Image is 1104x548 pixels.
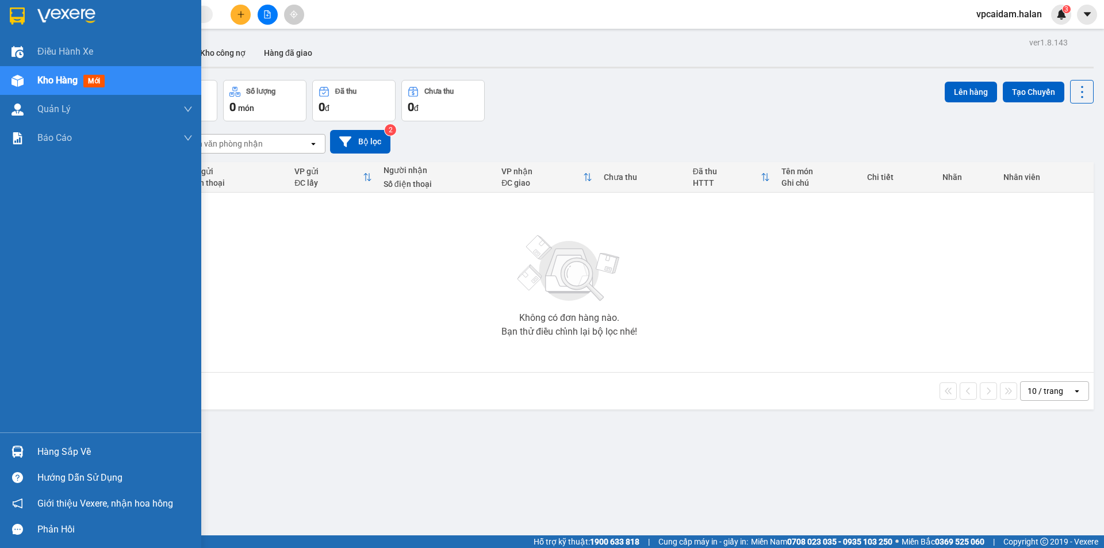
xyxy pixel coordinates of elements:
div: HTTT [693,178,761,187]
span: down [183,105,193,114]
div: Đã thu [693,167,761,176]
div: Số lượng [246,87,275,95]
img: warehouse-icon [11,46,24,58]
strong: 0369 525 060 [935,537,984,546]
span: 3 [1064,5,1068,13]
div: Không có đơn hàng nào. [519,313,619,323]
img: warehouse-icon [11,75,24,87]
span: notification [12,498,23,509]
div: Tên món [781,167,855,176]
div: Nhãn [942,173,992,182]
th: Toggle SortBy [289,162,377,193]
img: svg+xml;base64,PHN2ZyBjbGFzcz0ibGlzdC1wbHVnX19zdmciIHhtbG5zPSJodHRwOi8vd3d3LnczLm9yZy8yMDAwL3N2Zy... [512,228,627,309]
button: plus [231,5,251,25]
span: đ [325,104,329,113]
span: caret-down [1082,9,1092,20]
button: Chưa thu0đ [401,80,485,121]
span: Cung cấp máy in - giấy in: [658,535,748,548]
button: file-add [258,5,278,25]
th: Toggle SortBy [687,162,776,193]
span: Kho hàng [37,75,78,86]
strong: 0708 023 035 - 0935 103 250 [787,537,892,546]
div: Số điện thoại [384,179,490,189]
span: 0 [408,100,414,114]
img: solution-icon [11,132,24,144]
div: Chọn văn phòng nhận [183,138,263,150]
span: Miền Nam [751,535,892,548]
svg: open [309,139,318,148]
span: | [993,535,995,548]
span: copyright [1040,538,1048,546]
div: Người gửi [177,167,283,176]
span: mới [83,75,105,87]
button: Số lượng0món [223,80,306,121]
span: Giới thiệu Vexere, nhận hoa hồng [37,496,173,511]
span: 0 [229,100,236,114]
div: Hướng dẫn sử dụng [37,469,193,486]
button: Bộ lọc [330,130,390,154]
div: Nhân viên [1003,173,1087,182]
div: Bạn thử điều chỉnh lại bộ lọc nhé! [501,327,637,336]
span: down [183,133,193,143]
th: Toggle SortBy [496,162,598,193]
div: Số điện thoại [177,178,283,187]
button: Lên hàng [945,82,997,102]
div: ver 1.8.143 [1029,36,1068,49]
div: Đã thu [335,87,356,95]
span: Hỗ trợ kỹ thuật: [534,535,639,548]
div: VP nhận [501,167,583,176]
span: Báo cáo [37,131,72,145]
span: món [238,104,254,113]
sup: 2 [385,124,396,136]
div: Hàng sắp về [37,443,193,461]
span: ⚪️ [895,539,899,544]
button: Kho công nợ [191,39,255,67]
span: question-circle [12,472,23,483]
div: Chi tiết [867,173,931,182]
span: | [648,535,650,548]
img: icon-new-feature [1056,9,1067,20]
span: Miền Bắc [902,535,984,548]
img: warehouse-icon [11,446,24,458]
div: Ghi chú [781,178,855,187]
span: đ [414,104,419,113]
span: message [12,524,23,535]
button: aim [284,5,304,25]
strong: 1900 633 818 [590,537,639,546]
sup: 3 [1063,5,1071,13]
div: Người nhận [384,166,490,175]
span: Quản Lý [37,102,71,116]
div: Phản hồi [37,521,193,538]
img: logo-vxr [10,7,25,25]
div: 10 / trang [1028,385,1063,397]
div: VP gửi [294,167,362,176]
span: file-add [263,10,271,18]
svg: open [1072,386,1082,396]
button: caret-down [1077,5,1097,25]
button: Tạo Chuyến [1003,82,1064,102]
span: vpcaidam.halan [967,7,1051,21]
button: Đã thu0đ [312,80,396,121]
span: plus [237,10,245,18]
button: Hàng đã giao [255,39,321,67]
span: aim [290,10,298,18]
div: ĐC giao [501,178,583,187]
span: 0 [319,100,325,114]
div: Chưa thu [604,173,681,182]
span: Điều hành xe [37,44,93,59]
div: ĐC lấy [294,178,362,187]
img: warehouse-icon [11,104,24,116]
div: Chưa thu [424,87,454,95]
